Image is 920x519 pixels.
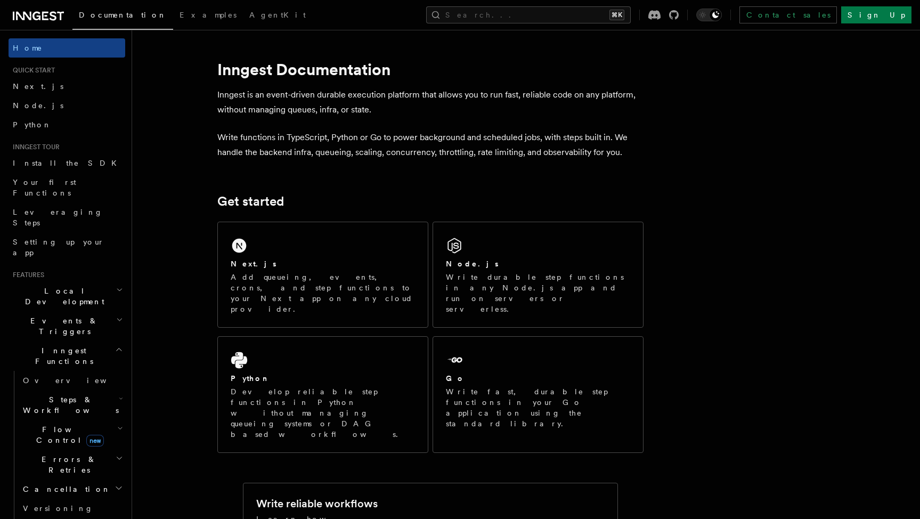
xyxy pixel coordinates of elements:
[19,450,125,480] button: Errors & Retries
[23,376,133,385] span: Overview
[13,43,43,53] span: Home
[13,238,104,257] span: Setting up your app
[9,232,125,262] a: Setting up your app
[9,96,125,115] a: Node.js
[433,222,644,328] a: Node.jsWrite durable step functions in any Node.js app and run on servers or serverless.
[13,159,123,167] span: Install the SDK
[19,424,117,445] span: Flow Control
[13,208,103,227] span: Leveraging Steps
[13,120,52,129] span: Python
[446,272,630,314] p: Write durable step functions in any Node.js app and run on servers or serverless.
[231,272,415,314] p: Add queueing, events, crons, and step functions to your Next app on any cloud provider.
[9,311,125,341] button: Events & Triggers
[19,454,116,475] span: Errors & Retries
[9,341,125,371] button: Inngest Functions
[231,373,270,384] h2: Python
[446,258,499,269] h2: Node.js
[9,345,115,367] span: Inngest Functions
[19,480,125,499] button: Cancellation
[13,178,76,197] span: Your first Functions
[217,87,644,117] p: Inngest is an event-driven durable execution platform that allows you to run fast, reliable code ...
[9,38,125,58] a: Home
[9,202,125,232] a: Leveraging Steps
[231,386,415,440] p: Develop reliable step functions in Python without managing queueing systems or DAG based workflows.
[217,222,428,328] a: Next.jsAdd queueing, events, crons, and step functions to your Next app on any cloud provider.
[249,11,306,19] span: AgentKit
[217,130,644,160] p: Write functions in TypeScript, Python or Go to power background and scheduled jobs, with steps bu...
[79,11,167,19] span: Documentation
[86,435,104,447] span: new
[217,60,644,79] h1: Inngest Documentation
[19,499,125,518] a: Versioning
[243,3,312,29] a: AgentKit
[180,11,237,19] span: Examples
[19,484,111,494] span: Cancellation
[446,373,465,384] h2: Go
[173,3,243,29] a: Examples
[9,286,116,307] span: Local Development
[9,271,44,279] span: Features
[19,371,125,390] a: Overview
[739,6,837,23] a: Contact sales
[19,394,119,416] span: Steps & Workflows
[9,66,55,75] span: Quick start
[696,9,722,21] button: Toggle dark mode
[9,115,125,134] a: Python
[23,504,93,513] span: Versioning
[231,258,276,269] h2: Next.js
[9,153,125,173] a: Install the SDK
[217,336,428,453] a: PythonDevelop reliable step functions in Python without managing queueing systems or DAG based wo...
[9,281,125,311] button: Local Development
[9,77,125,96] a: Next.js
[433,336,644,453] a: GoWrite fast, durable step functions in your Go application using the standard library.
[13,101,63,110] span: Node.js
[446,386,630,429] p: Write fast, durable step functions in your Go application using the standard library.
[19,420,125,450] button: Flow Controlnew
[72,3,173,30] a: Documentation
[217,194,284,209] a: Get started
[841,6,911,23] a: Sign Up
[256,496,378,511] h2: Write reliable workflows
[9,173,125,202] a: Your first Functions
[609,10,624,20] kbd: ⌘K
[13,82,63,91] span: Next.js
[9,143,60,151] span: Inngest tour
[9,315,116,337] span: Events & Triggers
[426,6,631,23] button: Search...⌘K
[19,390,125,420] button: Steps & Workflows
